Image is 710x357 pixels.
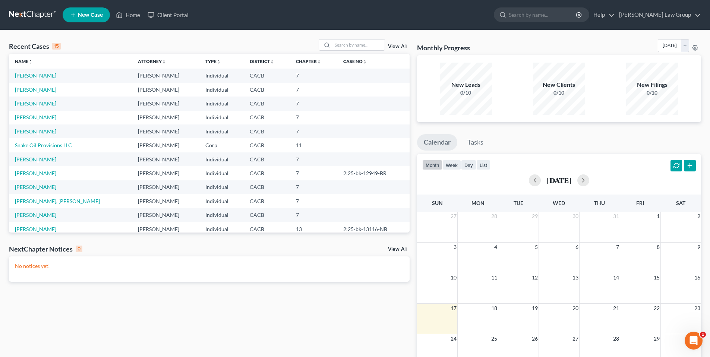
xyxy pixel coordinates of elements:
a: [PERSON_NAME] [15,72,56,79]
a: Snake Oil Provisions LLC [15,142,72,148]
td: [PERSON_NAME] [132,180,199,194]
a: [PERSON_NAME] [15,114,56,120]
span: 21 [612,304,620,313]
span: New Case [78,12,103,18]
a: [PERSON_NAME] [15,156,56,162]
td: 2:25-bk-12949-BR [337,166,410,180]
td: 7 [290,69,337,82]
td: CACB [244,97,290,110]
a: Chapterunfold_more [296,59,321,64]
span: 9 [697,243,701,252]
span: 6 [575,243,579,252]
a: [PERSON_NAME] [15,212,56,218]
i: unfold_more [162,60,166,64]
td: Individual [199,83,244,97]
td: 7 [290,97,337,110]
a: Attorneyunfold_more [138,59,166,64]
td: Individual [199,180,244,194]
td: CACB [244,111,290,124]
div: 0/10 [440,89,492,97]
td: Individual [199,69,244,82]
a: Districtunfold_more [250,59,274,64]
td: [PERSON_NAME] [132,194,199,208]
td: CACB [244,166,290,180]
a: Client Portal [144,8,192,22]
span: 28 [490,212,498,221]
td: Individual [199,222,244,236]
td: CACB [244,194,290,208]
span: 8 [656,243,660,252]
td: [PERSON_NAME] [132,152,199,166]
span: Tue [514,200,523,206]
td: CACB [244,208,290,222]
td: Individual [199,166,244,180]
input: Search by name... [332,40,385,50]
span: 7 [615,243,620,252]
td: [PERSON_NAME] [132,69,199,82]
a: [PERSON_NAME] [15,226,56,232]
span: 14 [612,273,620,282]
a: Help [590,8,615,22]
td: 7 [290,208,337,222]
span: 11 [490,273,498,282]
i: unfold_more [28,60,33,64]
span: Sat [676,200,685,206]
span: Mon [471,200,485,206]
td: Individual [199,152,244,166]
a: Case Nounfold_more [343,59,367,64]
td: Individual [199,97,244,110]
span: 13 [572,273,579,282]
td: 7 [290,124,337,138]
td: Corp [199,138,244,152]
span: 1 [700,332,706,338]
td: [PERSON_NAME] [132,97,199,110]
div: 15 [52,43,61,50]
td: 2:25-bk-13116-NB [337,222,410,236]
span: Sun [432,200,443,206]
a: [PERSON_NAME], [PERSON_NAME] [15,198,100,204]
span: Wed [553,200,565,206]
span: 22 [653,304,660,313]
span: Fri [636,200,644,206]
a: Typeunfold_more [205,59,221,64]
h3: Monthly Progress [417,43,470,52]
td: CACB [244,222,290,236]
span: 24 [450,334,457,343]
span: 30 [572,212,579,221]
td: 7 [290,166,337,180]
span: 28 [612,334,620,343]
iframe: Intercom live chat [685,332,703,350]
td: 7 [290,194,337,208]
a: Calendar [417,134,457,151]
td: CACB [244,180,290,194]
i: unfold_more [317,60,321,64]
p: No notices yet! [15,262,404,270]
span: 10 [450,273,457,282]
td: CACB [244,124,290,138]
a: [PERSON_NAME] [15,86,56,93]
div: 0 [76,246,82,252]
td: [PERSON_NAME] [132,111,199,124]
td: CACB [244,83,290,97]
a: [PERSON_NAME] [15,184,56,190]
span: 18 [490,304,498,313]
td: 7 [290,111,337,124]
td: CACB [244,152,290,166]
div: NextChapter Notices [9,244,82,253]
div: New Clients [533,80,585,89]
span: 20 [572,304,579,313]
span: 27 [450,212,457,221]
a: Nameunfold_more [15,59,33,64]
a: [PERSON_NAME] Law Group [615,8,701,22]
a: View All [388,44,407,49]
td: 11 [290,138,337,152]
span: 17 [450,304,457,313]
td: [PERSON_NAME] [132,166,199,180]
td: Individual [199,194,244,208]
input: Search by name... [509,8,577,22]
button: list [476,160,490,170]
td: Individual [199,124,244,138]
span: 19 [531,304,539,313]
div: New Filings [626,80,678,89]
span: 23 [694,304,701,313]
